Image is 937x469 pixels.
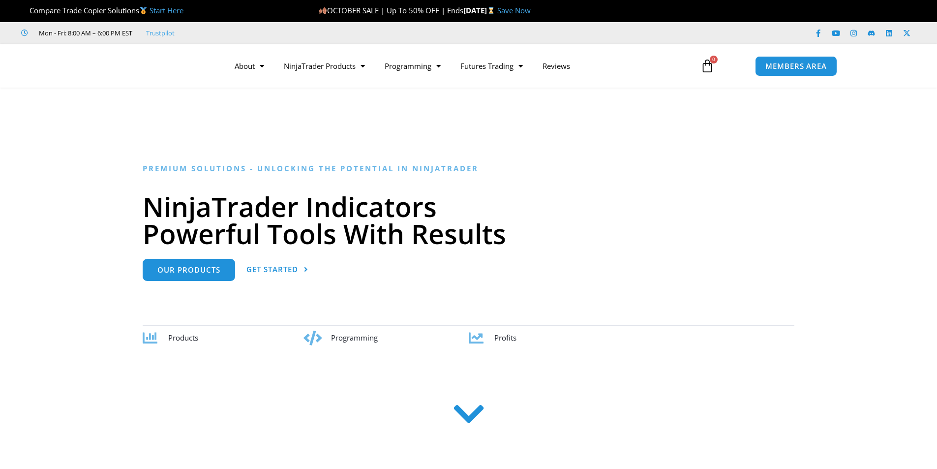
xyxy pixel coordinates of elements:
span: Mon - Fri: 8:00 AM – 6:00 PM EST [36,27,132,39]
img: 🏆 [22,7,29,14]
a: Programming [375,55,451,77]
img: 🍂 [319,7,327,14]
a: About [225,55,274,77]
a: 0 [686,52,729,80]
span: Our Products [157,266,220,274]
img: LogoAI | Affordable Indicators – NinjaTrader [100,48,206,84]
a: Start Here [150,5,183,15]
img: 🥇 [140,7,147,14]
a: Reviews [533,55,580,77]
span: OCTOBER SALE | Up To 50% OFF | Ends [319,5,463,15]
a: Get Started [246,259,308,281]
span: MEMBERS AREA [765,63,827,70]
a: Our Products [143,259,235,281]
h6: Premium Solutions - Unlocking the Potential in NinjaTrader [143,164,794,173]
span: Profits [494,333,516,343]
a: Trustpilot [146,27,175,39]
span: Compare Trade Copier Solutions [21,5,183,15]
span: Products [168,333,198,343]
img: ⌛ [487,7,495,14]
a: MEMBERS AREA [755,56,837,76]
strong: [DATE] [463,5,497,15]
h1: NinjaTrader Indicators Powerful Tools With Results [143,193,794,247]
span: Get Started [246,266,298,273]
a: Futures Trading [451,55,533,77]
a: NinjaTrader Products [274,55,375,77]
a: Save Now [497,5,531,15]
span: Programming [331,333,378,343]
nav: Menu [225,55,689,77]
span: 0 [710,56,718,63]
